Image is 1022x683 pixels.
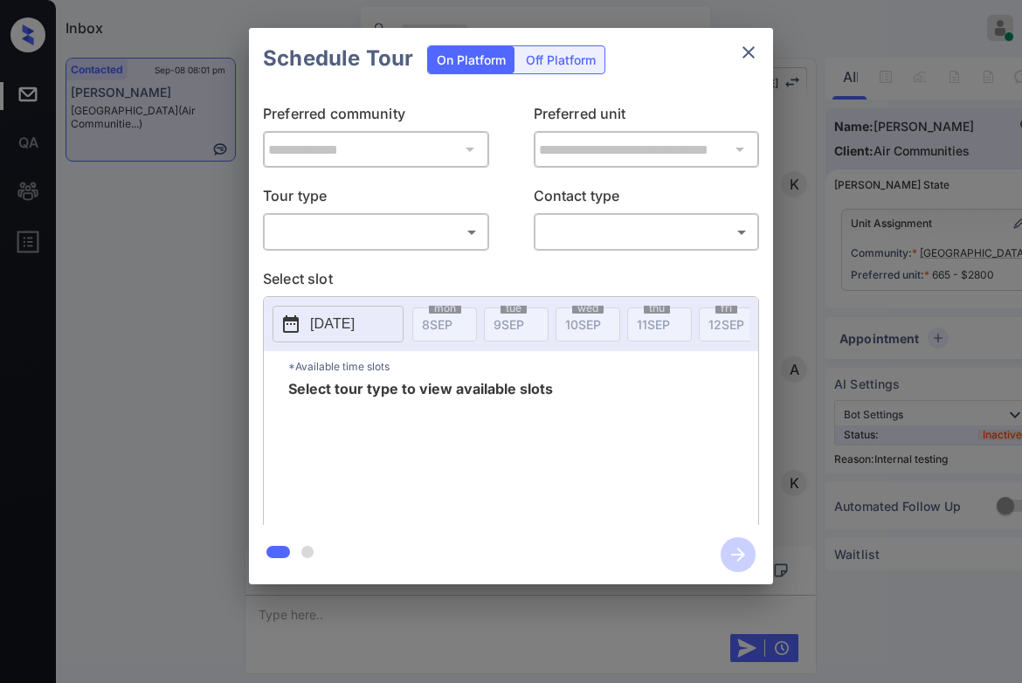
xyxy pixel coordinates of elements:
[534,185,760,213] p: Contact type
[428,46,514,73] div: On Platform
[517,46,604,73] div: Off Platform
[534,103,760,131] p: Preferred unit
[263,185,489,213] p: Tour type
[310,314,355,335] p: [DATE]
[263,268,759,296] p: Select slot
[273,306,404,342] button: [DATE]
[288,351,758,382] p: *Available time slots
[731,35,766,70] button: close
[249,28,427,89] h2: Schedule Tour
[288,382,553,521] span: Select tour type to view available slots
[263,103,489,131] p: Preferred community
